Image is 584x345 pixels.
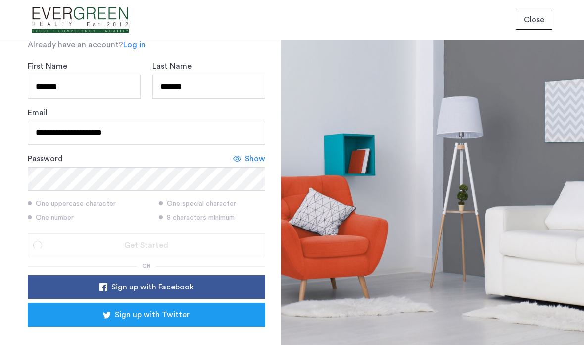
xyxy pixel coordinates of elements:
[28,199,146,209] div: One uppercase character
[28,41,123,49] span: Already have an account?
[28,107,48,118] label: Email
[28,303,265,327] button: button
[32,1,129,39] img: logo
[28,275,265,299] button: button
[159,213,265,223] div: 8 characters minimum
[28,153,63,165] label: Password
[28,60,67,72] label: First Name
[245,153,265,165] span: Show
[115,309,190,321] span: Sign up with Twitter
[159,199,265,209] div: One special character
[142,263,151,269] span: or
[152,60,192,72] label: Last Name
[524,14,544,26] span: Close
[123,39,146,51] a: Log in
[124,239,168,251] span: Get Started
[28,213,146,223] div: One number
[516,10,552,30] button: button
[28,233,265,257] button: button
[111,281,194,293] span: Sign up with Facebook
